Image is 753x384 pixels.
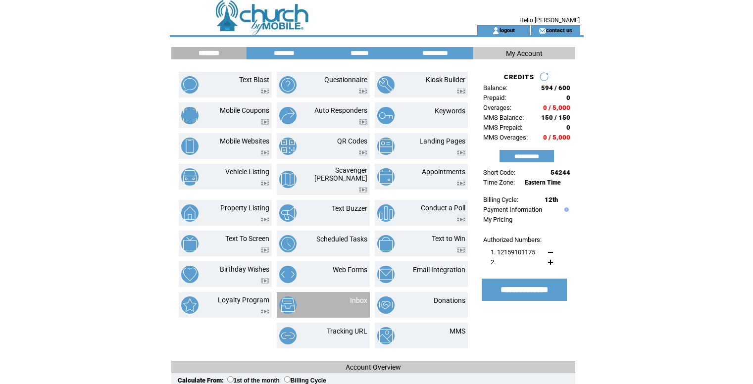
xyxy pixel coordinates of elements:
[314,166,367,182] a: Scavenger [PERSON_NAME]
[327,327,367,335] a: Tracking URL
[279,107,297,124] img: auto-responders.png
[220,106,269,114] a: Mobile Coupons
[350,296,367,304] a: Inbox
[483,196,518,203] span: Billing Cycle:
[377,204,395,222] img: conduct-a-poll.png
[227,377,280,384] label: 1st of the month
[492,27,500,35] img: account_icon.gif
[220,137,269,145] a: Mobile Websites
[483,236,542,243] span: Authorized Numbers:
[543,104,570,111] span: 0 / 5,000
[279,76,297,94] img: questionnaire.png
[279,204,297,222] img: text-buzzer.png
[181,107,199,124] img: mobile-coupons.png
[181,76,199,94] img: text-blast.png
[483,134,528,141] span: MMS Overages:
[483,114,524,121] span: MMS Balance:
[261,150,269,155] img: video.png
[332,204,367,212] a: Text Buzzer
[225,235,269,242] a: Text To Screen
[483,104,511,111] span: Overages:
[359,89,367,94] img: video.png
[225,168,269,176] a: Vehicle Listing
[261,309,269,314] img: video.png
[181,138,199,155] img: mobile-websites.png
[181,204,199,222] img: property-listing.png
[359,150,367,155] img: video.png
[546,27,572,33] a: contact us
[541,84,570,92] span: 594 / 600
[261,119,269,125] img: video.png
[457,89,465,94] img: video.png
[483,84,507,92] span: Balance:
[377,327,395,344] img: mms.png
[562,207,569,212] img: help.gif
[519,17,580,24] span: Hello [PERSON_NAME]
[227,376,234,383] input: 1st of the month
[181,296,199,314] img: loyalty-program.png
[543,134,570,141] span: 0 / 5,000
[346,363,401,371] span: Account Overview
[279,327,297,344] img: tracking-url.png
[261,278,269,284] img: video.png
[422,168,465,176] a: Appointments
[566,124,570,131] span: 0
[377,266,395,283] img: email-integration.png
[483,169,515,176] span: Short Code:
[450,327,465,335] a: MMS
[539,27,546,35] img: contact_us_icon.gif
[333,266,367,274] a: Web Forms
[261,217,269,222] img: video.png
[359,119,367,125] img: video.png
[316,235,367,243] a: Scheduled Tasks
[377,76,395,94] img: kiosk-builder.png
[279,138,297,155] img: qr-codes.png
[541,114,570,121] span: 150 / 150
[457,217,465,222] img: video.png
[181,168,199,186] img: vehicle-listing.png
[279,296,297,314] img: inbox.png
[413,266,465,274] a: Email Integration
[239,76,269,84] a: Text Blast
[359,187,367,192] img: video.png
[434,296,465,304] a: Donations
[432,235,465,242] a: Text to Win
[178,377,224,384] span: Calculate From:
[457,181,465,186] img: video.png
[525,179,561,186] span: Eastern Time
[261,247,269,253] img: video.png
[284,377,326,384] label: Billing Cycle
[377,296,395,314] img: donations.png
[377,107,395,124] img: keywords.png
[483,206,542,213] a: Payment Information
[483,216,512,223] a: My Pricing
[279,235,297,252] img: scheduled-tasks.png
[483,124,522,131] span: MMS Prepaid:
[506,49,543,57] span: My Account
[261,89,269,94] img: video.png
[426,76,465,84] a: Kiosk Builder
[551,169,570,176] span: 54244
[377,138,395,155] img: landing-pages.png
[181,266,199,283] img: birthday-wishes.png
[377,235,395,252] img: text-to-win.png
[324,76,367,84] a: Questionnaire
[220,204,269,212] a: Property Listing
[279,266,297,283] img: web-forms.png
[457,150,465,155] img: video.png
[421,204,465,212] a: Conduct a Poll
[500,27,515,33] a: logout
[435,107,465,115] a: Keywords
[419,137,465,145] a: Landing Pages
[284,376,291,383] input: Billing Cycle
[545,196,558,203] span: 12th
[566,94,570,101] span: 0
[491,248,535,256] span: 1. 12159101175
[220,265,269,273] a: Birthday Wishes
[483,94,506,101] span: Prepaid:
[181,235,199,252] img: text-to-screen.png
[337,137,367,145] a: QR Codes
[504,73,534,81] span: CREDITS
[377,168,395,186] img: appointments.png
[483,179,515,186] span: Time Zone:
